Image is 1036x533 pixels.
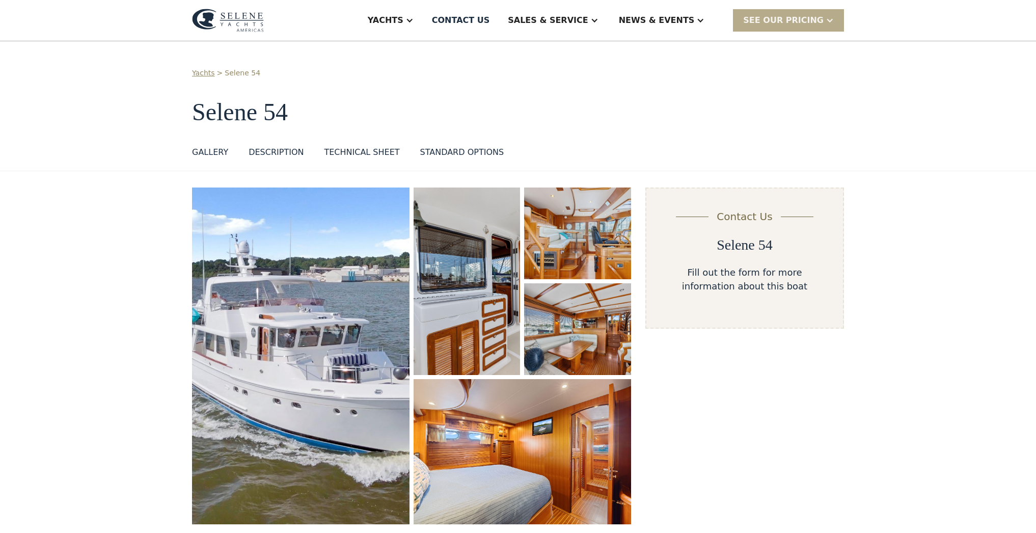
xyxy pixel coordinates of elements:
div: Sales & Service [508,14,588,26]
div: Fill out the form for more information about this boat [663,265,827,293]
h2: Selene 54 [717,236,773,254]
div: Contact US [432,14,490,26]
form: Email Form [645,188,844,329]
a: TECHNICAL SHEET [324,146,399,163]
a: GALLERY [192,146,228,163]
div: Contact Us [717,209,772,224]
div: GALLERY [192,146,228,158]
div: DESCRIPTION [249,146,304,158]
a: open lightbox [414,379,631,524]
img: logo [192,9,264,32]
a: Selene 54 [225,68,260,78]
a: STANDARD OPTIONS [420,146,504,163]
div: Yachts [368,14,403,26]
a: DESCRIPTION [249,146,304,163]
div: SEE Our Pricing [733,9,844,31]
div: TECHNICAL SHEET [324,146,399,158]
a: open lightbox [414,188,520,375]
a: open lightbox [192,188,410,524]
div: > [217,68,223,78]
a: Yachts [192,68,215,78]
div: STANDARD OPTIONS [420,146,504,158]
div: SEE Our Pricing [743,14,824,26]
div: News & EVENTS [619,14,695,26]
a: open lightbox [524,188,631,279]
h1: Selene 54 [192,99,844,126]
a: open lightbox [524,283,631,375]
